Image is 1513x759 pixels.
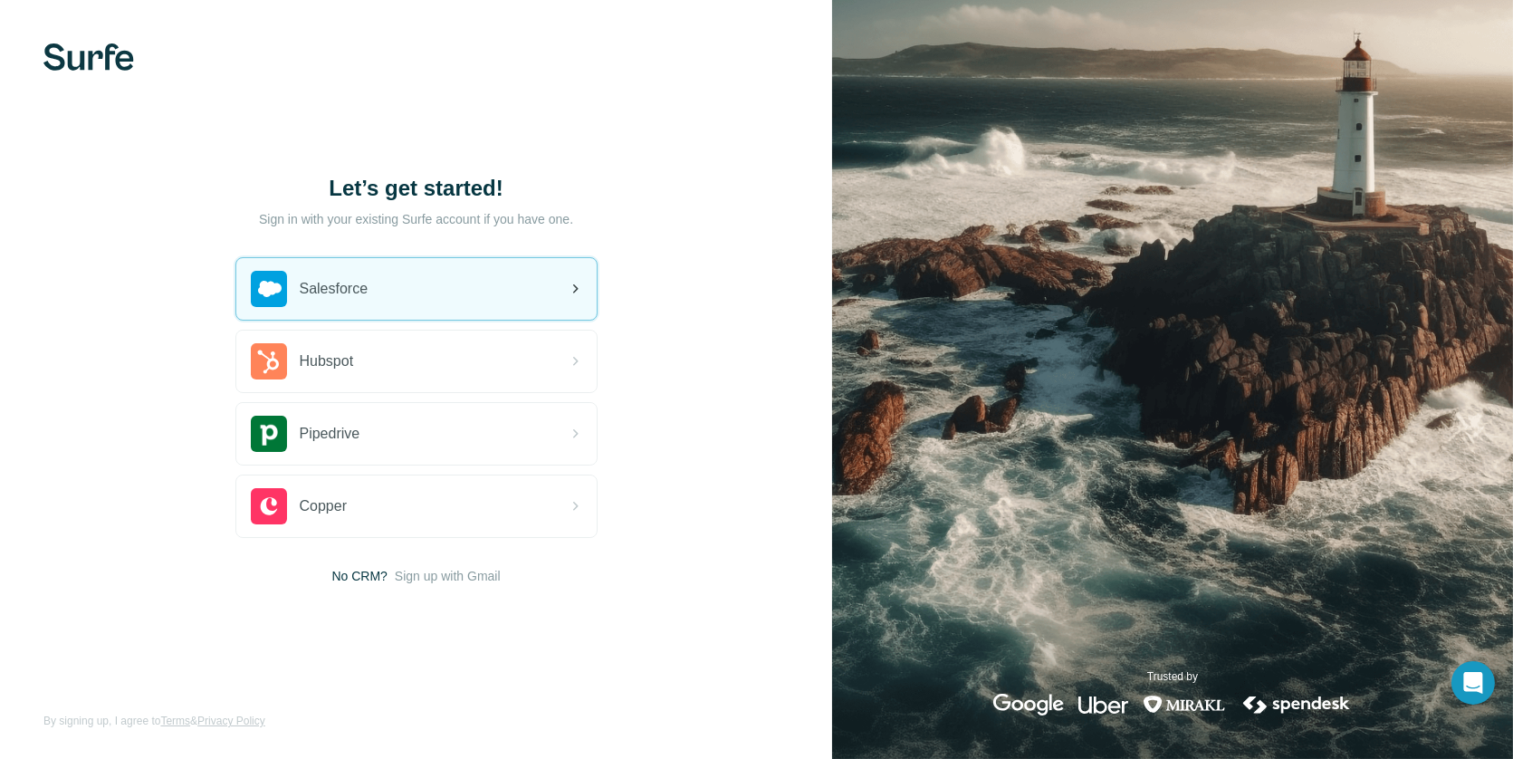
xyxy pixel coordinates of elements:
[235,174,598,203] h1: Let’s get started!
[1147,668,1198,685] p: Trusted by
[160,715,190,727] a: Terms
[251,416,287,452] img: pipedrive's logo
[1143,694,1226,716] img: mirakl's logo
[300,351,354,372] span: Hubspot
[1078,694,1128,716] img: uber's logo
[331,567,387,585] span: No CRM?
[993,694,1064,716] img: google's logo
[251,271,287,307] img: salesforce's logo
[1451,661,1495,705] div: Open Intercom Messenger
[300,423,360,445] span: Pipedrive
[197,715,265,727] a: Privacy Policy
[300,495,347,517] span: Copper
[300,278,369,300] span: Salesforce
[251,488,287,524] img: copper's logo
[259,210,573,228] p: Sign in with your existing Surfe account if you have one.
[43,43,134,71] img: Surfe's logo
[1240,694,1353,716] img: spendesk's logo
[251,343,287,379] img: hubspot's logo
[395,567,501,585] button: Sign up with Gmail
[43,713,265,729] span: By signing up, I agree to &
